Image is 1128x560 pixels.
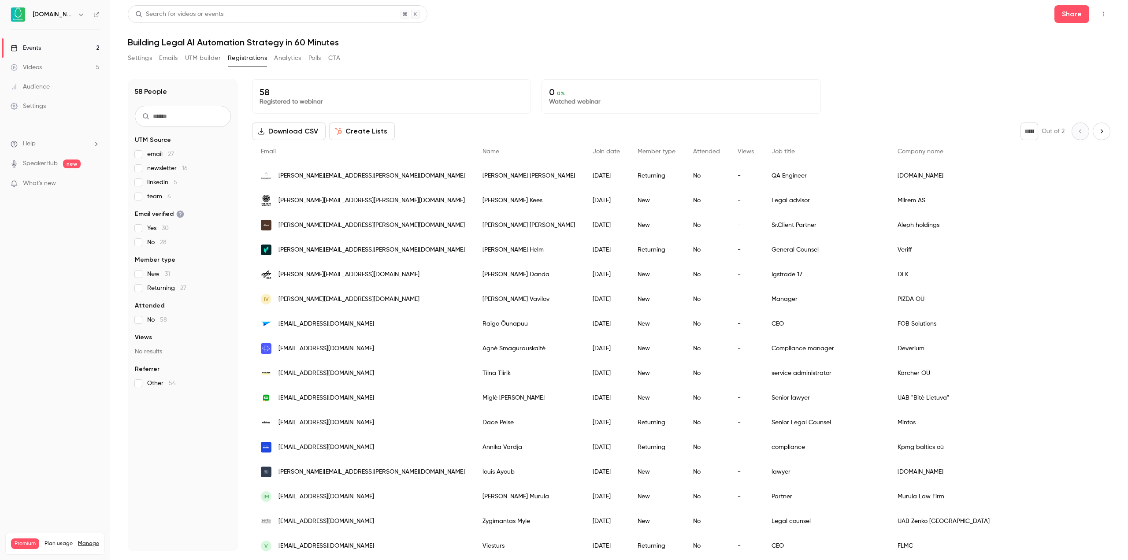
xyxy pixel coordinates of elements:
[264,542,268,550] span: V
[11,63,42,72] div: Videos
[261,417,271,428] img: mintos.com
[147,284,186,293] span: Returning
[638,148,675,155] span: Member type
[78,540,99,547] a: Manage
[162,225,169,231] span: 30
[763,188,889,213] div: Legal advisor
[763,262,889,287] div: Igstrade 17
[549,87,813,97] p: 0
[482,148,499,155] span: Name
[684,484,729,509] div: No
[23,139,36,148] span: Help
[23,179,56,188] span: What's new
[261,319,271,329] img: fob-solutions.com
[128,51,152,65] button: Settings
[261,220,271,230] img: alephholding.com
[584,188,629,213] div: [DATE]
[584,386,629,410] div: [DATE]
[147,238,167,247] span: No
[763,361,889,386] div: service administrator
[147,150,174,159] span: email
[274,51,301,65] button: Analytics
[261,194,271,208] img: milrem.com
[549,97,813,106] p: Watched webinar
[278,245,465,255] span: [PERSON_NAME][EMAIL_ADDRESS][PERSON_NAME][DOMAIN_NAME]
[278,517,374,526] span: [EMAIL_ADDRESS][DOMAIN_NAME]
[729,163,763,188] div: -
[128,37,1110,48] h1: Building Legal AI Automation Strategy in 60 Minutes
[684,312,729,336] div: No
[147,270,170,278] span: New
[729,386,763,410] div: -
[584,262,629,287] div: [DATE]
[584,484,629,509] div: [DATE]
[629,509,684,534] div: New
[180,285,186,291] span: 27
[629,534,684,558] div: Returning
[261,269,271,280] img: dlr.de
[1042,127,1065,136] p: Out of 2
[584,163,629,188] div: [DATE]
[684,509,729,534] div: No
[729,188,763,213] div: -
[135,365,160,374] span: Referrer
[738,148,754,155] span: Views
[135,136,171,145] span: UTM Source
[693,148,720,155] span: Attended
[264,295,269,303] span: IV
[763,534,889,558] div: CEO
[147,315,167,324] span: No
[584,336,629,361] div: [DATE]
[684,262,729,287] div: No
[593,148,620,155] span: Join date
[629,188,684,213] div: New
[261,368,271,378] img: karcher.com
[763,435,889,460] div: compliance
[584,361,629,386] div: [DATE]
[474,287,584,312] div: [PERSON_NAME] Vavilov
[261,148,276,155] span: Email
[629,484,684,509] div: New
[278,369,374,378] span: [EMAIL_ADDRESS][DOMAIN_NAME]
[729,213,763,237] div: -
[252,122,326,140] button: Download CSV
[729,361,763,386] div: -
[629,435,684,460] div: Returning
[684,188,729,213] div: No
[474,213,584,237] div: [PERSON_NAME] [PERSON_NAME]
[772,148,795,155] span: Job title
[684,287,729,312] div: No
[474,188,584,213] div: [PERSON_NAME] Kees
[474,336,584,361] div: Agnė Smagurauskaitė
[33,10,74,19] h6: [DOMAIN_NAME]
[684,361,729,386] div: No
[263,493,269,501] span: IM
[167,193,171,200] span: 4
[147,164,188,173] span: newsletter
[629,163,684,188] div: Returning
[729,410,763,435] div: -
[278,467,465,477] span: [PERSON_NAME][EMAIL_ADDRESS][PERSON_NAME][DOMAIN_NAME]
[278,221,465,230] span: [PERSON_NAME][EMAIL_ADDRESS][PERSON_NAME][DOMAIN_NAME]
[169,380,176,386] span: 54
[584,287,629,312] div: [DATE]
[584,534,629,558] div: [DATE]
[629,410,684,435] div: Returning
[278,443,374,452] span: [EMAIL_ADDRESS][DOMAIN_NAME]
[729,237,763,262] div: -
[584,237,629,262] div: [DATE]
[328,51,340,65] button: CTA
[584,410,629,435] div: [DATE]
[684,163,729,188] div: No
[278,418,374,427] span: [EMAIL_ADDRESS][DOMAIN_NAME]
[763,509,889,534] div: Legal counsel
[278,196,465,205] span: [PERSON_NAME][EMAIL_ADDRESS][PERSON_NAME][DOMAIN_NAME]
[147,379,176,388] span: Other
[729,312,763,336] div: -
[160,317,167,323] span: 58
[474,386,584,410] div: Miglė [PERSON_NAME]
[474,534,584,558] div: Viesturs
[584,509,629,534] div: [DATE]
[147,224,169,233] span: Yes
[278,270,419,279] span: [PERSON_NAME][EMAIL_ADDRESS][DOMAIN_NAME]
